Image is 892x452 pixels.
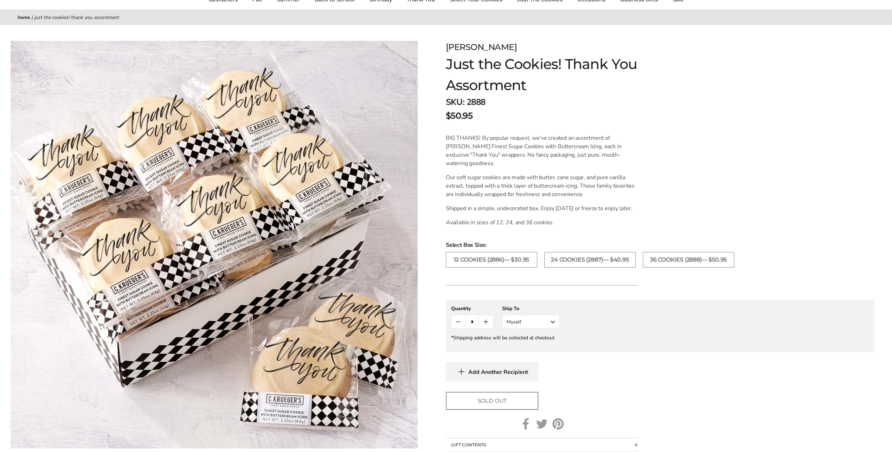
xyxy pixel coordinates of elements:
[451,315,465,328] button: Count minus
[446,438,638,452] button: Collapsible block button
[18,13,874,21] nav: breadcrumbs
[32,14,33,21] span: |
[446,96,464,108] strong: SKU:
[552,418,564,429] a: Pinterest
[502,315,560,329] button: Myself
[502,305,560,312] div: Ship To
[34,14,119,21] span: Just the Cookies! Thank You Assortment
[536,418,547,429] a: Twitter
[468,369,528,376] span: Add Another Recipient
[446,392,538,410] button: Sold Out
[451,334,869,341] div: *Shipping address will be collected at checkout
[446,173,638,199] p: Our soft sugar cookies are made with butter, cane sugar, and pure vanilla extract, topped with a ...
[466,96,485,108] span: 2888
[446,241,874,249] span: Select Box Size:
[446,109,473,122] span: $50.95
[446,54,670,96] h1: Just the Cookies! Thank You Assortment
[643,252,734,268] label: 36 COOKIES (2888)— $50.95
[465,315,479,328] input: Quantity
[446,362,538,381] button: Add Another Recipient
[479,315,493,328] button: Count plus
[446,219,554,226] em: Available in sizes of 12, 24, and 36 cookies.
[446,204,638,213] p: Shipped in a simple, undecorated box. Enjoy [DATE] or freeze to enjoy later.
[446,300,874,352] gfm-form: New recipient
[544,252,636,268] label: 24 COOKIES (2887)— $40.95
[446,252,537,268] label: 12 COOKIES (2886)— $30.95
[446,134,638,168] p: BIG THANKS! By popular request, we've created an assortment of [PERSON_NAME] Finest Sugar Cookies...
[11,41,418,448] img: Just the Cookies! Thank You Assortment
[451,305,493,312] div: Quantity
[6,425,73,446] iframe: Sign Up via Text for Offers
[18,14,30,21] a: Home
[520,418,531,429] a: Facebook
[446,41,670,54] div: [PERSON_NAME]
